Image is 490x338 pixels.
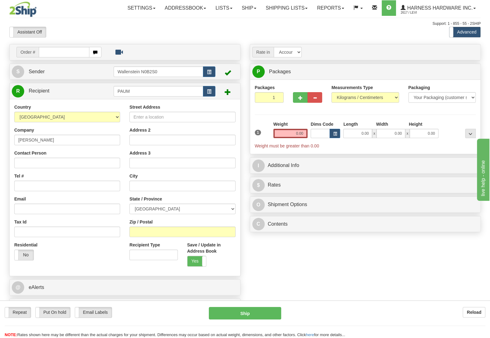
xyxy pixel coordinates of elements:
label: Tel # [14,173,24,179]
a: Ship [237,0,261,16]
a: Lists [211,0,237,16]
label: Put On hold [36,307,70,318]
a: @ eAlerts [12,281,238,294]
a: CContents [252,218,479,231]
label: Packaging [408,84,430,91]
label: Address 3 [129,150,151,156]
iframe: chat widget [476,137,489,201]
label: Zip / Postal [129,219,153,225]
label: Measurements Type [331,84,373,91]
span: @ [12,281,24,294]
span: NOTE: [5,332,17,337]
label: Residential [14,242,38,248]
div: Support: 1 - 855 - 55 - 2SHIP [9,21,481,26]
div: ... [465,129,476,138]
label: No [15,250,34,260]
label: Country [14,104,31,110]
a: OShipment Options [252,198,479,211]
span: R [12,85,24,97]
label: Email [14,196,26,202]
label: Recipient Type [129,242,160,248]
span: P [252,65,265,78]
span: I [252,160,265,172]
span: C [252,218,265,230]
span: x [405,129,410,138]
label: Address 2 [129,127,151,133]
span: eAlerts [29,285,44,290]
label: Email Labels [75,307,112,318]
a: Settings [123,0,160,16]
label: Width [376,121,388,127]
a: Addressbook [160,0,211,16]
span: Harness Hardware Inc. [406,5,473,11]
span: $ [252,179,265,192]
span: S [12,65,24,78]
label: Contact Person [14,150,46,156]
span: Recipient [29,88,49,93]
input: Recipient Id [114,86,203,97]
a: $Rates [252,179,479,192]
span: 1 [255,130,261,135]
label: Company [14,127,34,133]
button: Ship [209,307,281,319]
span: Order # [16,47,39,57]
a: R Recipient [12,85,102,97]
label: Yes [187,256,206,266]
span: 2617 / Levi [401,10,447,16]
div: live help - online [5,4,57,11]
a: S Sender [12,65,114,78]
label: Weight [273,121,288,127]
label: Length [343,121,358,127]
input: Enter a location [129,112,235,122]
label: Save / Update in Address Book [187,242,236,254]
a: IAdditional Info [252,159,479,172]
img: logo2617.jpg [9,2,37,17]
a: Reports [312,0,348,16]
label: Tax Id [14,219,26,225]
span: Packages [269,69,291,74]
label: Street Address [129,104,160,110]
span: O [252,199,265,211]
label: City [129,173,137,179]
label: Advanced [449,27,480,37]
label: State / Province [129,196,162,202]
a: here [306,332,314,337]
b: Reload [467,310,481,315]
label: Repeat [5,307,31,318]
input: Sender Id [114,66,203,77]
span: Rate in [252,47,274,57]
a: P Packages [252,65,479,78]
button: Reload [463,307,485,318]
label: Packages [255,84,275,91]
label: Dims Code [311,121,333,127]
label: Height [409,121,422,127]
label: Assistant Off [10,27,46,37]
span: Sender [29,69,45,74]
span: x [372,129,376,138]
a: Harness Hardware Inc. 2617 / Levi [396,0,480,16]
span: Weight must be greater than 0.00 [255,143,319,148]
a: Shipping lists [261,0,312,16]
